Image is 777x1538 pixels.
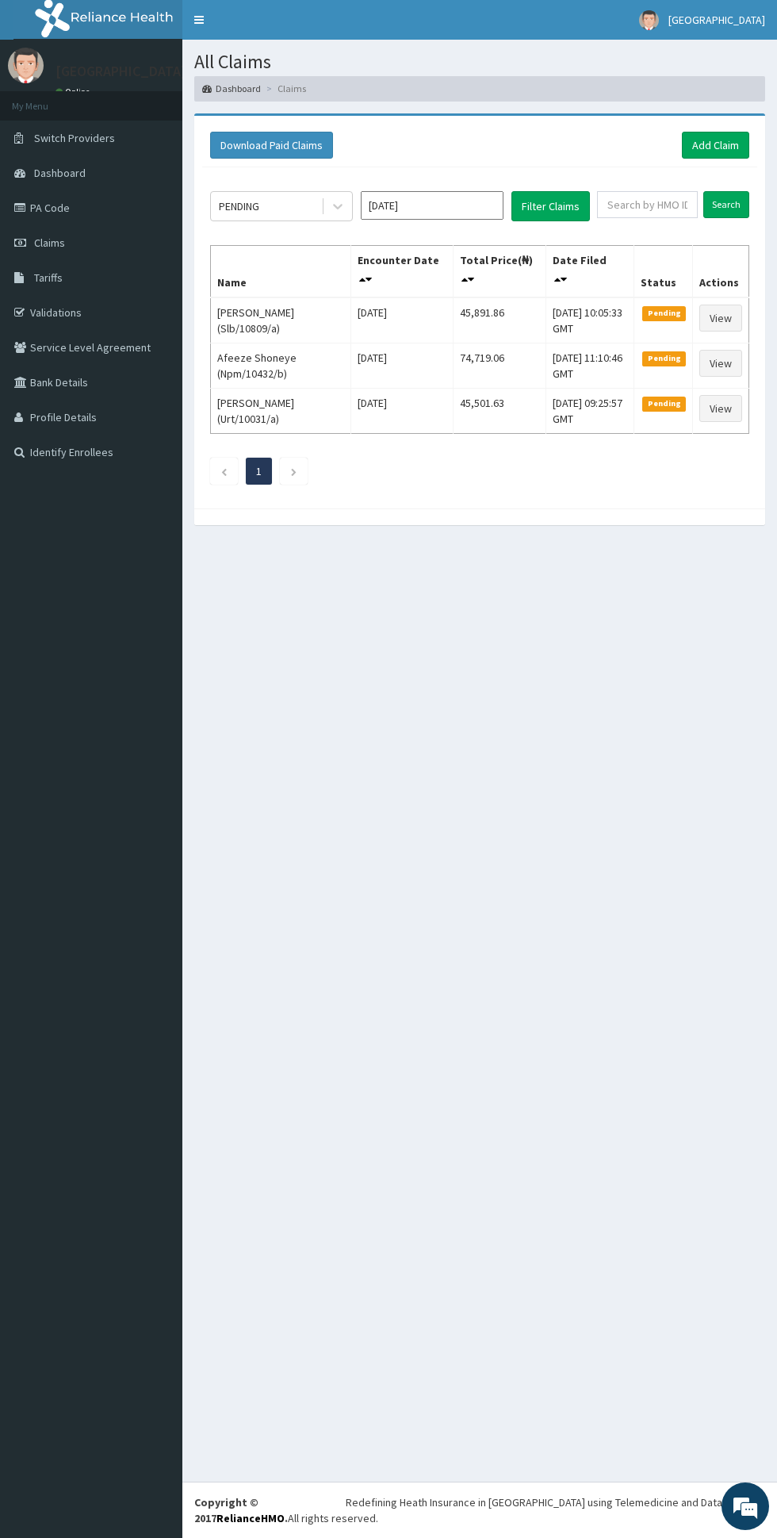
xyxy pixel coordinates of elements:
[634,245,693,297] th: Status
[34,131,115,145] span: Switch Providers
[703,191,749,218] input: Search
[546,245,634,297] th: Date Filed
[682,132,749,159] a: Add Claim
[511,191,590,221] button: Filter Claims
[219,198,259,214] div: PENDING
[346,1494,765,1510] div: Redefining Heath Insurance in [GEOGRAPHIC_DATA] using Telemedicine and Data Science!
[210,132,333,159] button: Download Paid Claims
[597,191,698,218] input: Search by HMO ID
[453,388,545,433] td: 45,501.63
[351,343,454,388] td: [DATE]
[453,343,545,388] td: 74,719.06
[194,1495,288,1525] strong: Copyright © 2017 .
[182,1482,777,1538] footer: All rights reserved.
[216,1511,285,1525] a: RelianceHMO
[290,464,297,478] a: Next page
[642,351,686,366] span: Pending
[34,236,65,250] span: Claims
[55,86,94,98] a: Online
[699,350,742,377] a: View
[699,395,742,422] a: View
[639,10,659,30] img: User Image
[668,13,765,27] span: [GEOGRAPHIC_DATA]
[692,245,748,297] th: Actions
[34,270,63,285] span: Tariffs
[546,297,634,343] td: [DATE] 10:05:33 GMT
[8,48,44,83] img: User Image
[34,166,86,180] span: Dashboard
[351,388,454,433] td: [DATE]
[211,388,351,433] td: [PERSON_NAME] (Urt/10031/a)
[256,464,262,478] a: Page 1 is your current page
[262,82,306,95] li: Claims
[351,245,454,297] th: Encounter Date
[546,343,634,388] td: [DATE] 11:10:46 GMT
[211,245,351,297] th: Name
[211,343,351,388] td: Afeeze Shoneye (Npm/10432/b)
[699,305,742,332] a: View
[211,297,351,343] td: [PERSON_NAME] (Slb/10809/a)
[194,52,765,72] h1: All Claims
[642,397,686,411] span: Pending
[361,191,503,220] input: Select Month and Year
[202,82,261,95] a: Dashboard
[55,64,186,79] p: [GEOGRAPHIC_DATA]
[453,245,545,297] th: Total Price(₦)
[546,388,634,433] td: [DATE] 09:25:57 GMT
[642,306,686,320] span: Pending
[351,297,454,343] td: [DATE]
[453,297,545,343] td: 45,891.86
[220,464,228,478] a: Previous page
